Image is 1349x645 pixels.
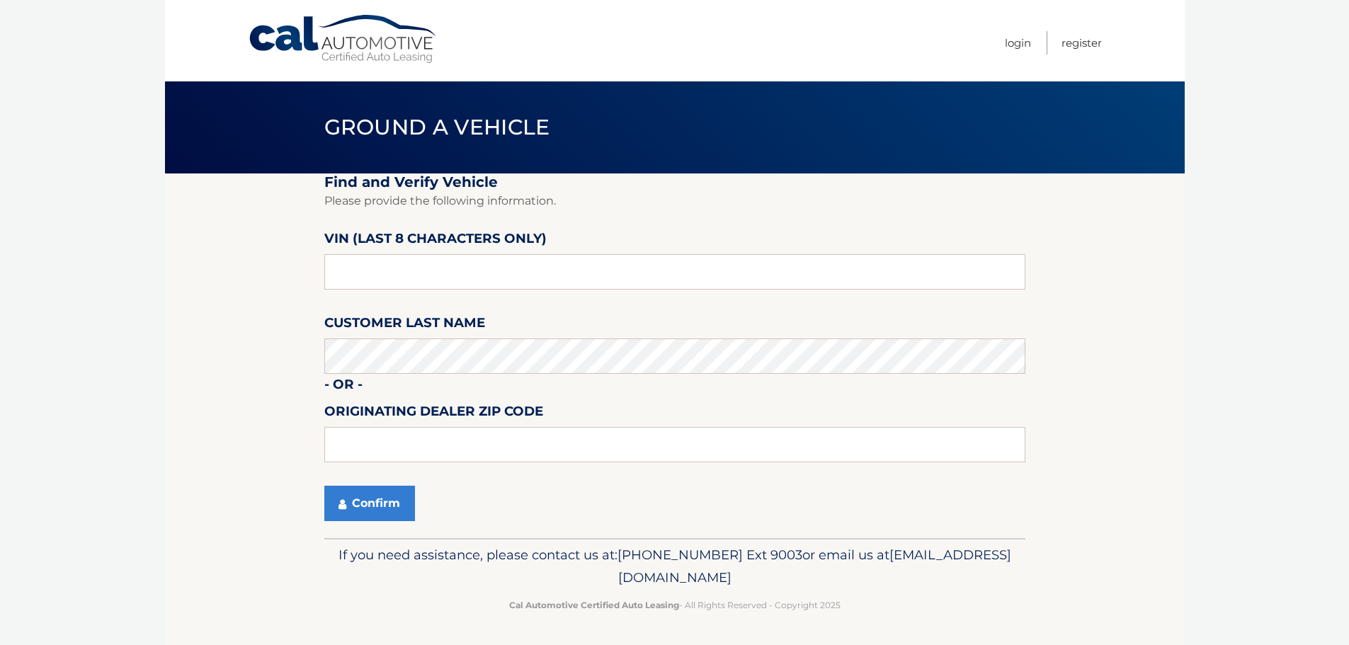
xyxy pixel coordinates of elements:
[334,598,1016,612] p: - All Rights Reserved - Copyright 2025
[334,544,1016,589] p: If you need assistance, please contact us at: or email us at
[324,173,1025,191] h2: Find and Verify Vehicle
[324,191,1025,211] p: Please provide the following information.
[248,14,439,64] a: Cal Automotive
[617,547,802,563] span: [PHONE_NUMBER] Ext 9003
[1005,31,1031,55] a: Login
[324,312,485,338] label: Customer Last Name
[324,401,543,427] label: Originating Dealer Zip Code
[324,374,363,400] label: - or -
[324,114,550,140] span: Ground a Vehicle
[324,228,547,254] label: VIN (last 8 characters only)
[324,486,415,521] button: Confirm
[509,600,679,610] strong: Cal Automotive Certified Auto Leasing
[1061,31,1102,55] a: Register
